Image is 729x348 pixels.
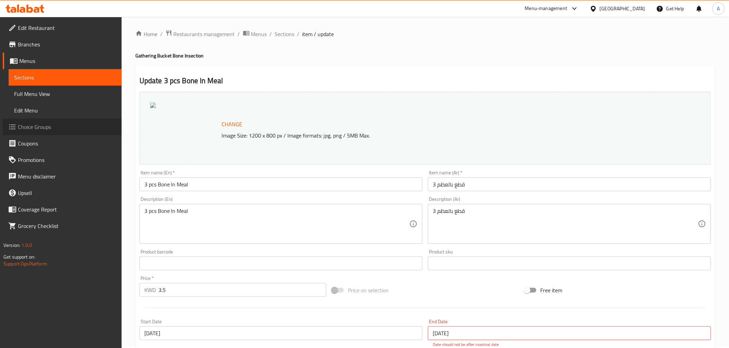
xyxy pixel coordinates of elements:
span: Edit Restaurant [18,24,116,32]
nav: breadcrumb [135,30,715,39]
a: Upsell [3,185,122,201]
a: Branches [3,36,122,53]
textarea: 3 pcs Bone In Meal [144,208,410,240]
button: Change [219,117,245,131]
span: Coupons [18,139,116,148]
input: Please enter product barcode [140,257,423,270]
span: A [717,5,720,12]
span: item / update [302,30,334,38]
input: Enter name En [140,177,423,191]
a: Coverage Report [3,201,122,218]
span: Coverage Report [18,205,116,214]
li: / [160,30,163,38]
input: Please enter product sku [428,257,711,270]
span: Upsell [18,189,116,197]
a: Menu disclaimer [3,168,122,185]
span: Promotions [18,156,116,164]
input: Enter name Ar [428,177,711,191]
h2: Update 3 pcs Bone In Meal [140,76,711,86]
li: / [270,30,272,38]
span: Price on selection [348,286,389,294]
li: / [238,30,240,38]
span: Version: [3,241,20,250]
span: Menus [19,57,116,65]
a: Promotions [3,152,122,168]
span: 1.0.0 [21,241,32,250]
span: Restaurants management [174,30,235,38]
span: Grocery Checklist [18,222,116,230]
span: Menus [251,30,267,38]
a: Home [135,30,157,38]
span: Branches [18,40,116,48]
input: Please enter price [158,283,326,297]
span: Full Menu View [14,90,116,98]
a: Menus [243,30,267,39]
p: KWD [144,286,156,294]
span: Sections [14,73,116,81]
a: Support.OpsPlatform [3,259,47,268]
span: Menu disclaimer [18,172,116,181]
span: Change [222,119,243,129]
a: Edit Menu [9,102,122,119]
a: Sections [9,69,122,86]
div: Menu-management [525,4,567,13]
img: 929943E4385059E97A59886EE6CD6827 [150,102,156,108]
textarea: 3 قطع بالعظم [433,208,698,240]
p: Image Size: 1200 x 800 px / Image formats: jpg, png / 5MB Max. [219,131,632,140]
li: / [297,30,300,38]
a: Coupons [3,135,122,152]
a: Full Menu View [9,86,122,102]
p: Date should not be after maximal date [433,341,706,348]
span: Get support on: [3,252,35,261]
a: Menus [3,53,122,69]
h4: Gathering Bucket Bone In section [135,52,715,59]
a: Edit Restaurant [3,20,122,36]
a: Sections [275,30,295,38]
div: [GEOGRAPHIC_DATA] [600,5,645,12]
a: Grocery Checklist [3,218,122,234]
a: Restaurants management [165,30,235,39]
span: Choice Groups [18,123,116,131]
a: Choice Groups [3,119,122,135]
span: Free item [541,286,563,294]
span: Edit Menu [14,106,116,115]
